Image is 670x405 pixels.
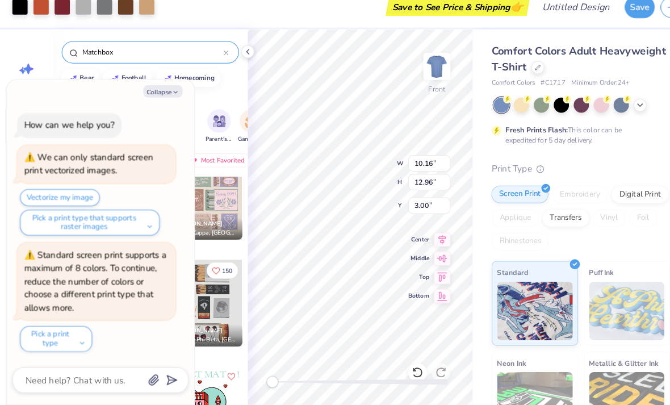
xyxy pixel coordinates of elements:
[480,285,554,342] img: Standard
[475,215,521,232] div: Applique
[480,358,508,370] span: Neon Ink
[414,94,431,105] div: Front
[258,377,269,388] div: Accessibility label
[169,329,216,337] span: [PERSON_NAME]
[524,215,569,232] div: Transfers
[411,66,434,89] img: Front
[489,134,549,143] strong: Fresh Prints Flash:
[569,285,643,342] img: Puff Ink
[480,270,510,282] span: Standard
[169,226,216,233] span: [PERSON_NAME]
[573,215,605,232] div: Vinyl
[475,170,647,183] div: Print Type
[395,240,415,249] span: Center
[534,193,588,210] div: Embroidery
[199,144,225,152] span: Parent's Weekend
[151,80,213,97] button: homecoming
[200,267,230,282] button: Like
[178,161,242,175] div: Most Favorited
[515,9,598,31] input: Untitled Design
[157,85,166,92] img: trend_line.gif
[475,193,530,210] div: Screen Print
[206,124,219,137] img: Parent's Weekend Image
[199,119,225,152] button: filter button
[523,89,547,98] span: # C1717
[118,85,142,91] div: football
[169,234,230,243] span: Sigma Kappa, [GEOGRAPHIC_DATA][US_STATE]
[78,58,216,69] input: Try "Alpha"
[395,277,415,286] span: Top
[591,193,646,210] div: Digital Print
[23,160,148,184] div: We can only standard screen print vectorized images.
[608,215,635,232] div: Foil
[60,80,96,97] button: bear
[376,11,509,28] div: Save to See Price & Shipping
[169,337,230,346] span: Gamma Phi Beta, [GEOGRAPHIC_DATA]
[230,144,256,152] span: Game Day
[475,238,530,255] div: Rhinestones
[475,89,517,98] span: Comfort Colors
[230,119,256,152] button: filter button
[475,56,644,85] span: Comfort Colors Adult Heavyweight T-Shirt
[569,358,636,370] span: Metallic & Glitter Ink
[569,270,593,282] span: Puff Ink
[217,370,231,384] button: Like
[604,9,633,31] button: Save
[23,254,161,316] div: Standard screen print supports a maximum of 8 colors. To continue, reduce the number of colors or...
[230,119,256,152] div: filter for Game Day
[237,124,250,137] img: Game Day Image
[395,258,415,268] span: Middle
[199,119,225,152] div: filter for Parent's Weekend
[19,328,89,353] button: Pick a print type
[139,95,177,107] button: Collapse
[23,128,111,140] div: How can we help you?
[106,85,115,92] img: trend_line.gif
[169,85,208,91] div: homecoming
[215,272,225,278] span: 150
[489,133,629,154] div: This color can be expedited for 5 day delivery.
[66,85,75,92] img: trend_line.gif
[77,85,91,91] div: bear
[493,12,506,26] span: 👉
[19,196,97,212] button: Vectorize my image
[19,216,154,241] button: Pick a print type that supports raster images
[395,295,415,304] span: Bottom
[552,89,609,98] span: Minimum Order: 24 +
[100,80,147,97] button: football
